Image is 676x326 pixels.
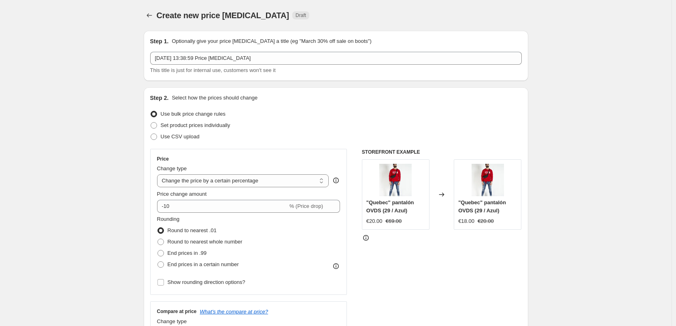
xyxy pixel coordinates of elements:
div: €20.00 [366,217,383,225]
button: Price change jobs [144,10,155,21]
strike: €20.00 [478,217,494,225]
span: "Quebec" pantalón OVDS (29 / Azul) [458,199,506,214]
span: End prices in .99 [168,250,207,256]
div: €18.00 [458,217,474,225]
span: Change type [157,318,187,324]
strike: €69.00 [386,217,402,225]
span: Show rounding direction options? [168,279,245,285]
span: Create new price [MEDICAL_DATA] [157,11,289,20]
span: Use bulk price change rules [161,111,225,117]
h2: Step 2. [150,94,169,102]
span: % (Price drop) [289,203,323,209]
span: This title is just for internal use, customers won't see it [150,67,276,73]
span: Use CSV upload [161,133,200,140]
h3: Price [157,156,169,162]
span: Change type [157,165,187,171]
p: Optionally give your price [MEDICAL_DATA] a title (eg "March 30% off sale on boots") [172,37,371,45]
p: Select how the prices should change [172,94,257,102]
span: Round to nearest .01 [168,227,217,233]
img: quebec_pantalon_4332-2_daae34d1-2c23-4792-b820-d9ab77403fc3_80x.jpg [472,164,504,196]
img: quebec_pantalon_4332-2_daae34d1-2c23-4792-b820-d9ab77403fc3_80x.jpg [379,164,412,196]
span: "Quebec" pantalón OVDS (29 / Azul) [366,199,414,214]
span: Set product prices individually [161,122,230,128]
input: -15 [157,200,288,213]
input: 30% off holiday sale [150,52,522,65]
span: Price change amount [157,191,207,197]
span: Rounding [157,216,180,222]
button: What's the compare at price? [200,309,268,315]
h6: STOREFRONT EXAMPLE [362,149,522,155]
div: help [332,176,340,184]
span: Draft [295,12,306,19]
h2: Step 1. [150,37,169,45]
span: Round to nearest whole number [168,239,242,245]
h3: Compare at price [157,308,197,315]
span: End prices in a certain number [168,261,239,267]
